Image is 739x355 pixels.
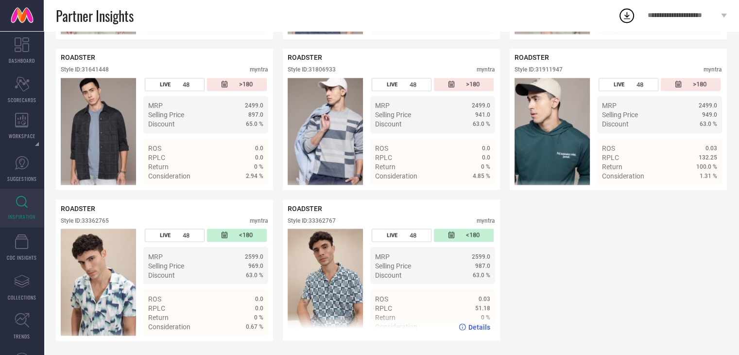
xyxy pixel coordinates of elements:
span: Discount [602,120,629,128]
span: 4.85 % [473,172,490,179]
span: 51.18 [475,304,490,311]
img: Style preview image [61,229,136,336]
span: >180 [239,80,253,89]
span: ROS [148,295,161,302]
span: 2499.0 [472,102,490,109]
span: ROS [148,144,161,152]
span: RPLC [375,304,392,312]
span: 132.25 [699,154,717,160]
span: 0 % [254,163,263,170]
span: 2499.0 [245,102,263,109]
span: 987.0 [475,262,490,269]
span: 949.0 [702,111,717,118]
a: Details [686,189,717,197]
span: Details [695,189,717,197]
span: 63.0 % [246,271,263,278]
span: Selling Price [148,111,184,119]
span: INSPIRATION [8,213,35,220]
div: Click to view image [61,78,136,185]
img: Style preview image [288,78,363,185]
span: 65.0 % [246,121,263,127]
div: Click to view image [515,78,590,185]
div: Style ID: 31641448 [61,66,109,73]
span: Selling Price [375,111,411,119]
div: Click to view image [288,229,363,336]
div: Click to view image [288,78,363,185]
div: Number of days the style has been live on the platform [145,78,205,91]
span: 48 [183,231,189,239]
span: 0.0 [255,304,263,311]
span: RPLC [148,304,165,312]
span: 48 [183,81,189,88]
span: 0 % [254,314,263,320]
span: MRP [602,102,617,109]
span: Return [148,313,169,321]
span: 0.03 [479,295,490,302]
div: Number of days since the style was first listed on the platform [434,229,494,242]
span: DASHBOARD [9,57,35,64]
span: MRP [375,102,390,109]
span: 2599.0 [245,253,263,260]
span: Discount [148,120,175,128]
span: SCORECARDS [8,96,36,104]
span: Return [148,162,169,170]
span: 100.0 % [696,163,717,170]
span: Partner Insights [56,6,134,26]
span: RPLC [602,153,619,161]
div: myntra [477,66,495,73]
span: Consideration [148,322,190,330]
span: MRP [148,252,163,260]
span: Return [602,162,622,170]
div: Number of days since the style was first listed on the platform [661,78,721,91]
span: 48 [636,81,643,88]
span: Details [468,38,490,46]
div: myntra [250,66,268,73]
span: Consideration [375,172,417,179]
div: Click to view image [61,229,136,336]
span: ROS [375,295,388,302]
div: Number of days the style has been live on the platform [599,78,658,91]
span: 0.67 % [246,323,263,330]
span: Discount [375,120,402,128]
span: 2.94 % [246,172,263,179]
span: MRP [148,102,163,109]
span: <180 [239,231,253,239]
a: Details [232,189,263,197]
div: Number of days the style has been live on the platform [372,78,431,91]
span: Discount [148,271,175,279]
span: 897.0 [248,111,263,118]
span: RPLC [375,153,392,161]
span: LIVE [387,81,397,88]
span: Consideration [602,172,644,179]
a: Details [459,38,490,46]
a: Details [686,38,717,46]
a: Details [459,189,490,197]
span: 0.0 [255,295,263,302]
span: Details [241,340,263,348]
span: 63.0 % [473,271,490,278]
span: ROADSTER [61,204,95,212]
span: WORKSPACE [9,132,35,140]
a: Details [459,323,490,331]
img: Style preview image [61,78,136,185]
span: >180 [466,80,480,89]
span: Selling Price [602,111,638,119]
span: <180 [466,231,480,239]
img: Style preview image [288,229,363,336]
span: Details [468,323,490,331]
span: LIVE [614,81,624,88]
span: CDC INSIGHTS [7,254,37,261]
span: Selling Price [375,262,411,269]
span: 941.0 [475,111,490,118]
div: Style ID: 33362765 [61,217,109,224]
div: Number of days since the style was first listed on the platform [207,78,267,91]
span: ROADSTER [288,204,322,212]
span: ROS [375,144,388,152]
div: Style ID: 31806933 [288,66,336,73]
span: TRENDS [14,333,30,340]
span: Selling Price [148,262,184,269]
div: Number of days the style has been live on the platform [145,229,205,242]
div: Style ID: 33362767 [288,217,336,224]
span: LIVE [160,232,171,238]
span: 2499.0 [699,102,717,109]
